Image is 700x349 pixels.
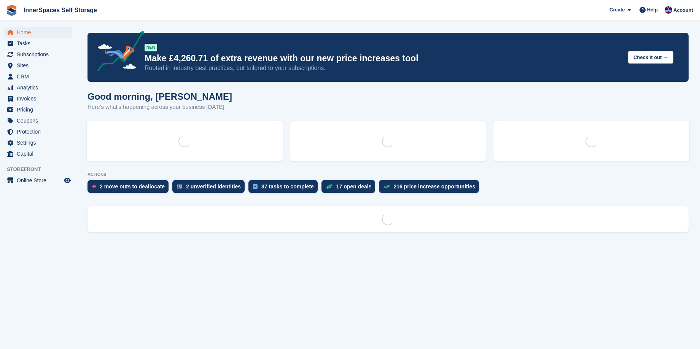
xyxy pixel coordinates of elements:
div: 17 open deals [336,183,372,190]
div: 2 unverified identities [186,183,241,190]
a: menu [4,49,72,60]
div: 2 move outs to deallocate [100,183,165,190]
span: Home [17,27,62,38]
span: Create [609,6,625,14]
div: NEW [145,44,157,51]
a: menu [4,148,72,159]
a: menu [4,175,72,186]
a: 2 unverified identities [172,180,248,197]
img: verify_identity-adf6edd0f0f0b5bbfe63781bf79b02c33cf7c696d77639b501bdc392416b5a36.svg [177,184,182,189]
a: menu [4,27,72,38]
a: menu [4,126,72,137]
span: Sites [17,60,62,71]
span: Account [673,6,693,14]
img: task-75834270c22a3079a89374b754ae025e5fb1db73e45f91037f5363f120a921f8.svg [253,184,258,189]
img: Paul Allo [665,6,672,14]
p: Make £4,260.71 of extra revenue with our new price increases tool [145,53,622,64]
a: menu [4,38,72,49]
span: Capital [17,148,62,159]
span: Help [647,6,658,14]
h1: Good morning, [PERSON_NAME] [87,91,232,102]
img: deal-1b604bf984904fb50ccaf53a9ad4b4a5d6e5aea283cecdc64d6e3604feb123c2.svg [326,184,332,189]
button: Check it out → [628,51,673,64]
span: Protection [17,126,62,137]
a: menu [4,71,72,82]
a: 17 open deals [321,180,379,197]
a: menu [4,137,72,148]
img: price_increase_opportunities-93ffe204e8149a01c8c9dc8f82e8f89637d9d84a8eef4429ea346261dce0b2c0.svg [383,185,390,188]
span: CRM [17,71,62,82]
a: 37 tasks to complete [248,180,321,197]
span: Coupons [17,115,62,126]
img: move_outs_to_deallocate_icon-f764333ba52eb49d3ac5e1228854f67142a1ed5810a6f6cc68b1a99e826820c5.svg [92,184,96,189]
img: price-adjustments-announcement-icon-8257ccfd72463d97f412b2fc003d46551f7dbcb40ab6d574587a9cd5c0d94... [91,31,144,74]
span: Invoices [17,93,62,104]
span: Storefront [7,166,76,173]
a: Preview store [63,176,72,185]
a: menu [4,115,72,126]
span: Tasks [17,38,62,49]
span: Settings [17,137,62,148]
span: Analytics [17,82,62,93]
a: menu [4,93,72,104]
span: Pricing [17,104,62,115]
a: InnerSpaces Self Storage [21,4,100,16]
span: Online Store [17,175,62,186]
div: 216 price increase opportunities [393,183,475,190]
a: 216 price increase opportunities [379,180,483,197]
div: 37 tasks to complete [261,183,314,190]
img: stora-icon-8386f47178a22dfd0bd8f6a31ec36ba5ce8667c1dd55bd0f319d3a0aa187defe.svg [6,5,17,16]
a: menu [4,82,72,93]
p: ACTIONS [87,172,689,177]
a: menu [4,104,72,115]
p: Here's what's happening across your business [DATE] [87,103,232,112]
a: menu [4,60,72,71]
p: Rooted in industry best practices, but tailored to your subscriptions. [145,64,622,72]
span: Subscriptions [17,49,62,60]
a: 2 move outs to deallocate [87,180,172,197]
